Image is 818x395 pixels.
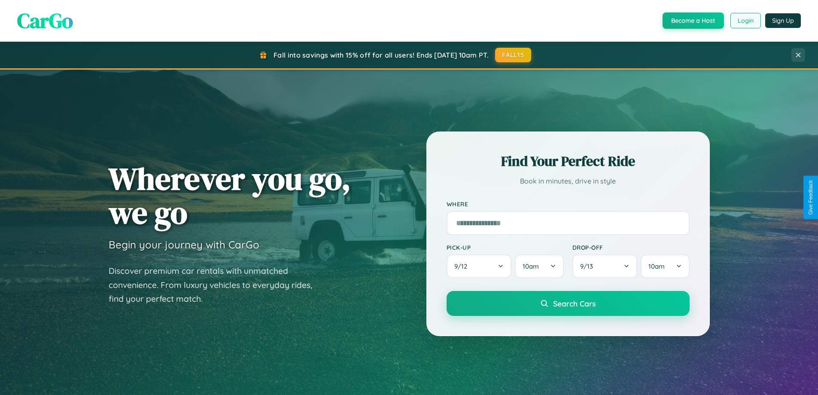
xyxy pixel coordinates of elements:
[447,244,564,251] label: Pick-up
[109,162,351,230] h1: Wherever you go, we go
[17,6,73,35] span: CarGo
[109,238,259,251] h3: Begin your journey with CarGo
[808,180,814,215] div: Give Feedback
[495,48,531,62] button: FALL15
[572,244,690,251] label: Drop-off
[765,13,801,28] button: Sign Up
[580,262,597,270] span: 9 / 13
[648,262,665,270] span: 10am
[447,175,690,187] p: Book in minutes, drive in style
[447,152,690,171] h2: Find Your Perfect Ride
[553,299,596,308] span: Search Cars
[730,13,761,28] button: Login
[447,200,690,208] label: Where
[572,254,638,278] button: 9/13
[447,291,690,316] button: Search Cars
[641,254,689,278] button: 10am
[447,254,512,278] button: 9/12
[109,264,323,306] p: Discover premium car rentals with unmatched convenience. From luxury vehicles to everyday rides, ...
[274,51,489,59] span: Fall into savings with 15% off for all users! Ends [DATE] 10am PT.
[515,254,563,278] button: 10am
[663,12,724,29] button: Become a Host
[523,262,539,270] span: 10am
[454,262,471,270] span: 9 / 12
